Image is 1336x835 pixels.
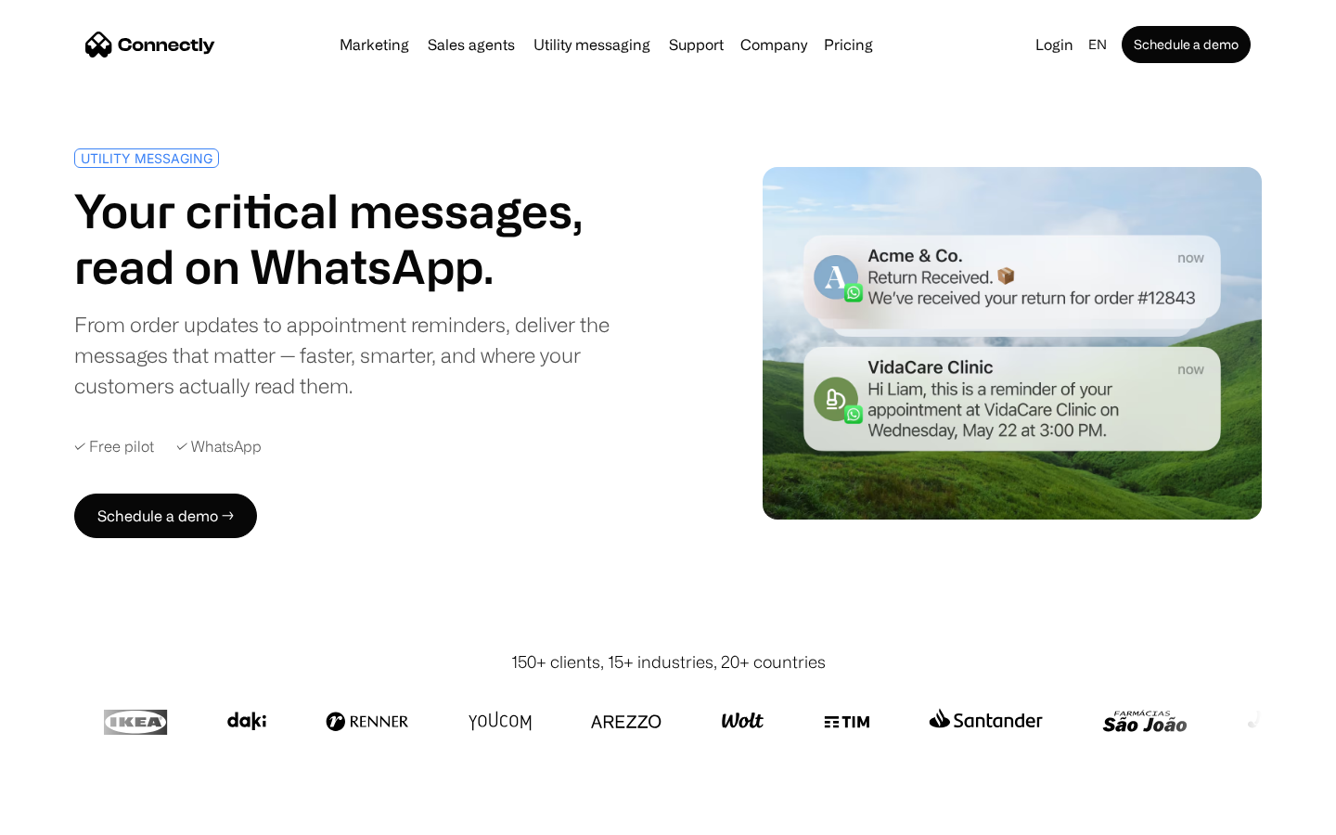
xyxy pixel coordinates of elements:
a: Sales agents [420,37,522,52]
div: 150+ clients, 15+ industries, 20+ countries [511,649,826,674]
a: Login [1028,32,1081,58]
div: From order updates to appointment reminders, deliver the messages that matter — faster, smarter, ... [74,309,661,401]
ul: Language list [37,803,111,829]
div: en [1088,32,1107,58]
a: Pricing [816,37,880,52]
div: ✓ WhatsApp [176,438,262,456]
div: Company [740,32,807,58]
a: Schedule a demo [1122,26,1251,63]
a: Marketing [332,37,417,52]
a: Schedule a demo → [74,494,257,538]
aside: Language selected: English [19,801,111,829]
a: Utility messaging [526,37,658,52]
a: Support [662,37,731,52]
h1: Your critical messages, read on WhatsApp. [74,183,661,294]
div: ✓ Free pilot [74,438,154,456]
div: UTILITY MESSAGING [81,151,212,165]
